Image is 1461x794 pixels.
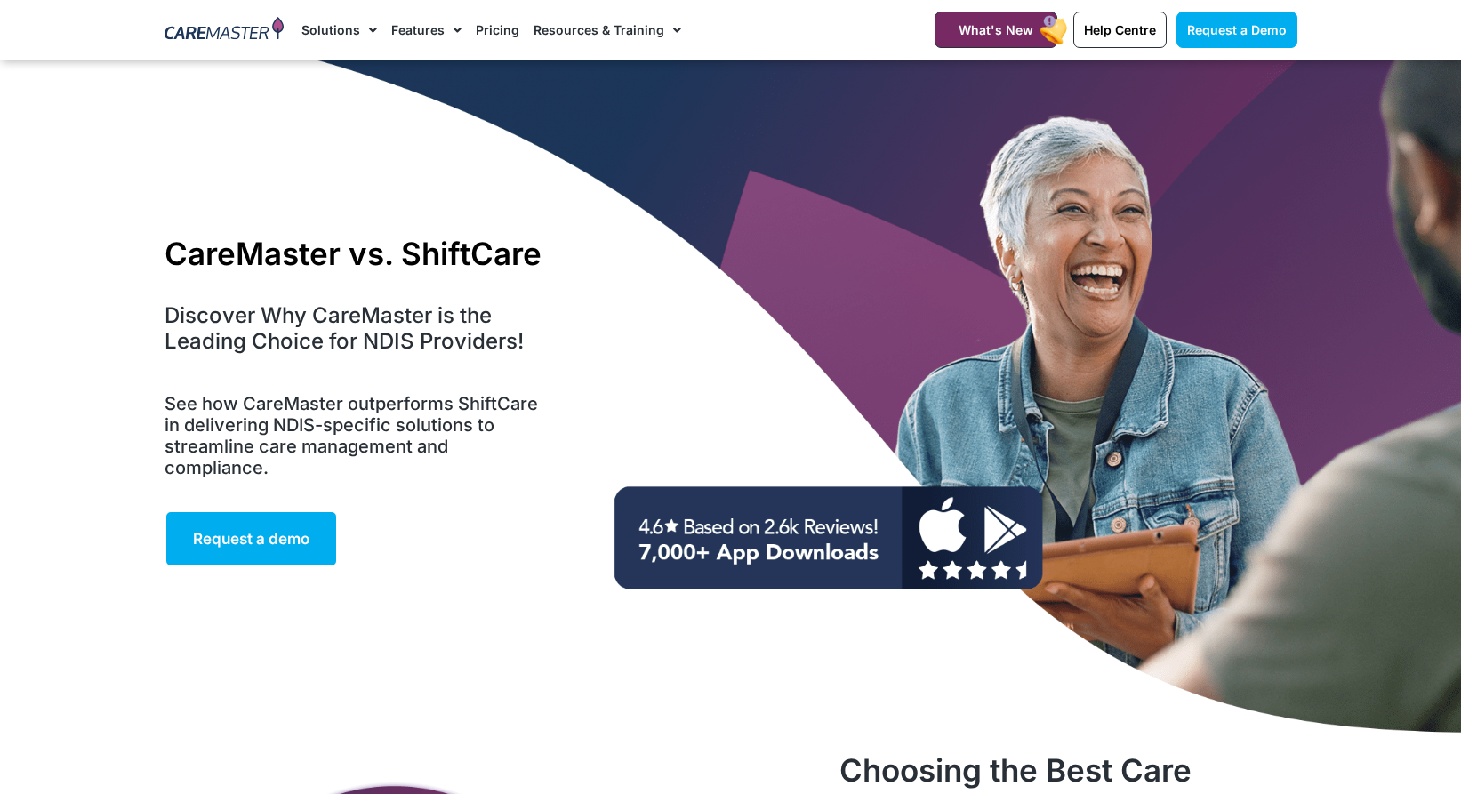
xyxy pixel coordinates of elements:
a: What's New [935,12,1057,48]
a: Request a demo [165,510,338,567]
a: Request a Demo [1176,12,1297,48]
span: Request a Demo [1187,22,1287,37]
h5: See how CareMaster outperforms ShiftCare in delivering NDIS-specific solutions to streamline care... [165,393,550,478]
h1: CareMaster vs. ShiftCare [165,235,550,272]
h4: Discover Why CareMaster is the Leading Choice for NDIS Providers! [165,303,550,355]
span: Request a demo [193,530,309,548]
span: Help Centre [1084,22,1156,37]
span: What's New [959,22,1033,37]
a: Help Centre [1073,12,1167,48]
img: CareMaster Logo [165,17,285,44]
